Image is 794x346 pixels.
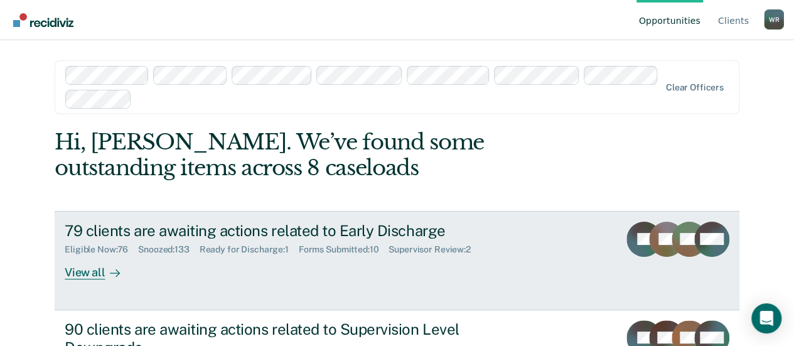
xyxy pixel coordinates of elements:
img: Recidiviz [13,13,73,27]
div: W R [764,9,784,30]
div: View all [65,255,135,279]
div: Hi, [PERSON_NAME]. We’ve found some outstanding items across 8 caseloads [55,129,602,181]
button: Profile dropdown button [764,9,784,30]
div: Ready for Discharge : 1 [200,244,299,255]
div: Eligible Now : 76 [65,244,138,255]
div: Snoozed : 133 [138,244,200,255]
div: Forms Submitted : 10 [299,244,389,255]
a: 79 clients are awaiting actions related to Early DischargeEligible Now:76Snoozed:133Ready for Dis... [55,211,739,310]
div: Clear officers [666,82,724,93]
div: Supervisor Review : 2 [389,244,480,255]
div: 79 clients are awaiting actions related to Early Discharge [65,222,505,240]
div: Open Intercom Messenger [751,303,781,333]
